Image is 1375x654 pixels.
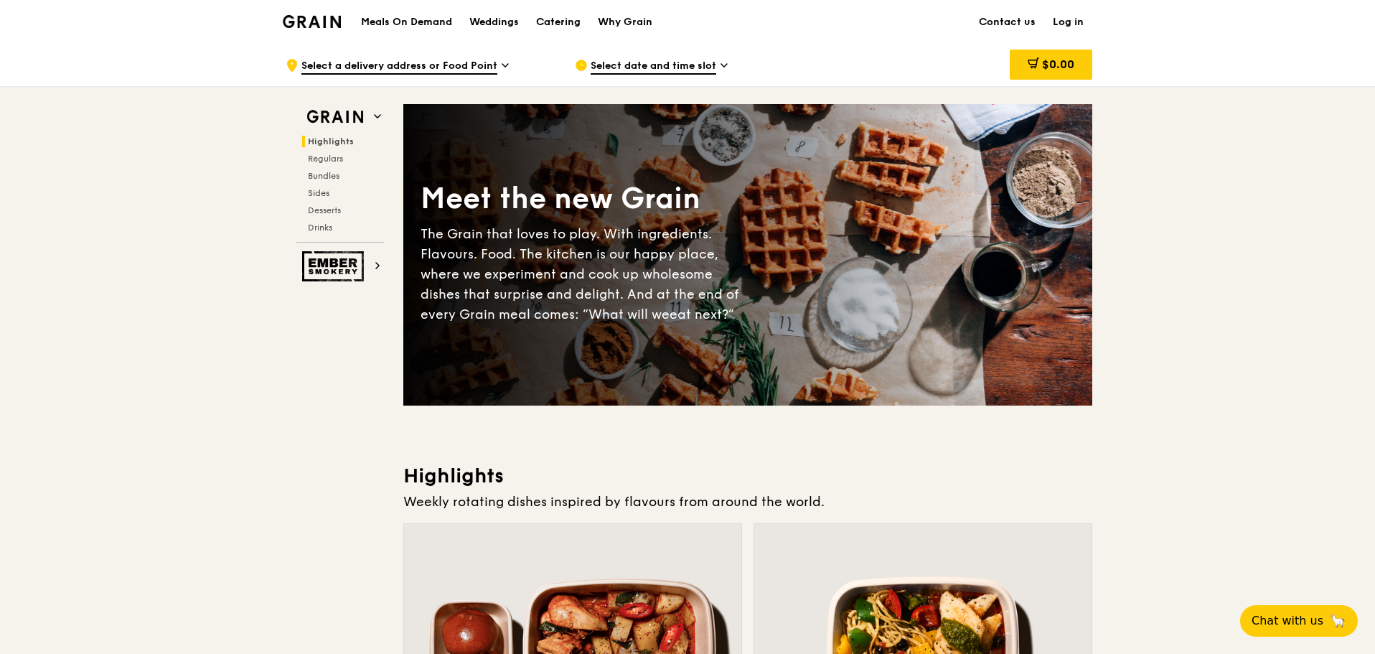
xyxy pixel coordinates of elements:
div: Weddings [469,1,519,44]
span: eat next?” [670,307,734,322]
span: Drinks [308,223,332,233]
span: Regulars [308,154,343,164]
h3: Highlights [403,463,1092,489]
a: Catering [527,1,589,44]
h1: Meals On Demand [361,15,452,29]
span: Bundles [308,171,339,181]
div: Meet the new Grain [421,179,748,218]
div: Catering [536,1,581,44]
div: The Grain that loves to play. With ingredients. Flavours. Food. The kitchen is our happy place, w... [421,224,748,324]
img: Grain [283,15,341,28]
img: Grain web logo [302,104,368,130]
span: Highlights [308,136,354,146]
span: Select date and time slot [591,59,716,75]
a: Contact us [970,1,1044,44]
span: Desserts [308,205,341,215]
div: Weekly rotating dishes inspired by flavours from around the world. [403,492,1092,512]
div: Why Grain [598,1,652,44]
a: Why Grain [589,1,661,44]
span: Sides [308,188,329,198]
span: Select a delivery address or Food Point [301,59,497,75]
button: Chat with us🦙 [1240,605,1358,637]
img: Ember Smokery web logo [302,251,368,281]
span: $0.00 [1042,57,1074,71]
span: 🦙 [1329,612,1346,630]
a: Log in [1044,1,1092,44]
span: Chat with us [1252,612,1323,630]
a: Weddings [461,1,527,44]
